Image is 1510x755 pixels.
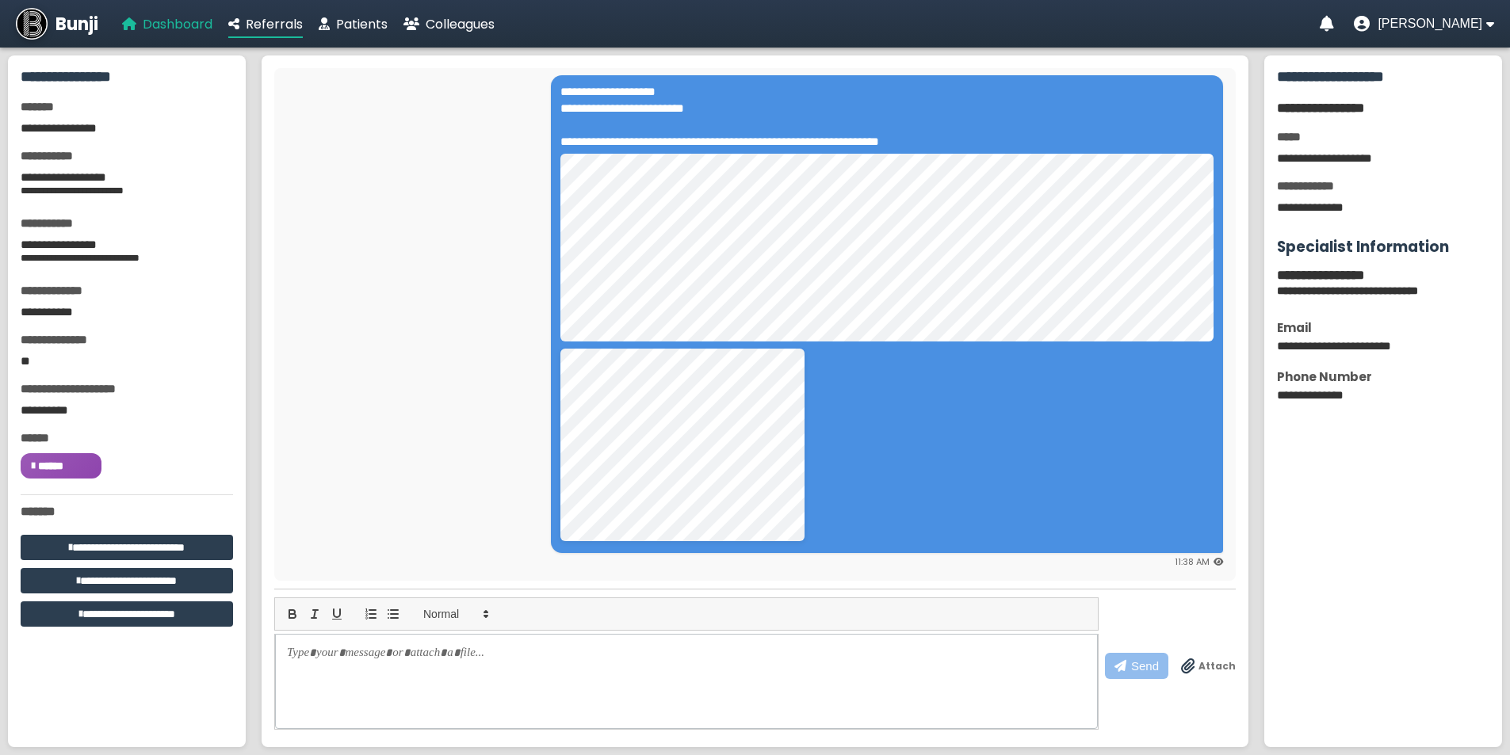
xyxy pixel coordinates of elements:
[1175,555,1210,568] span: 11:38 AM
[1320,16,1334,32] a: Notifications
[382,604,404,623] button: list: bullet
[1354,16,1494,32] button: User menu
[1181,658,1236,674] label: Drag & drop files anywhere to attach
[122,14,212,34] a: Dashboard
[304,604,326,623] button: italic
[281,604,304,623] button: bold
[16,8,98,40] a: Bunji
[319,14,388,34] a: Patients
[1277,318,1489,337] div: Email
[1277,235,1489,258] h3: Specialist Information
[426,15,495,33] span: Colleagues
[246,15,303,33] span: Referrals
[16,8,48,40] img: Bunji Dental Referral Management
[1277,368,1489,386] div: Phone Number
[1198,659,1236,673] span: Attach
[1131,659,1159,673] span: Send
[55,11,98,37] span: Bunji
[228,14,303,34] a: Referrals
[1378,17,1482,31] span: [PERSON_NAME]
[403,14,495,34] a: Colleagues
[1105,653,1168,679] button: Send
[143,15,212,33] span: Dashboard
[360,604,382,623] button: list: ordered
[336,15,388,33] span: Patients
[326,604,348,623] button: underline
